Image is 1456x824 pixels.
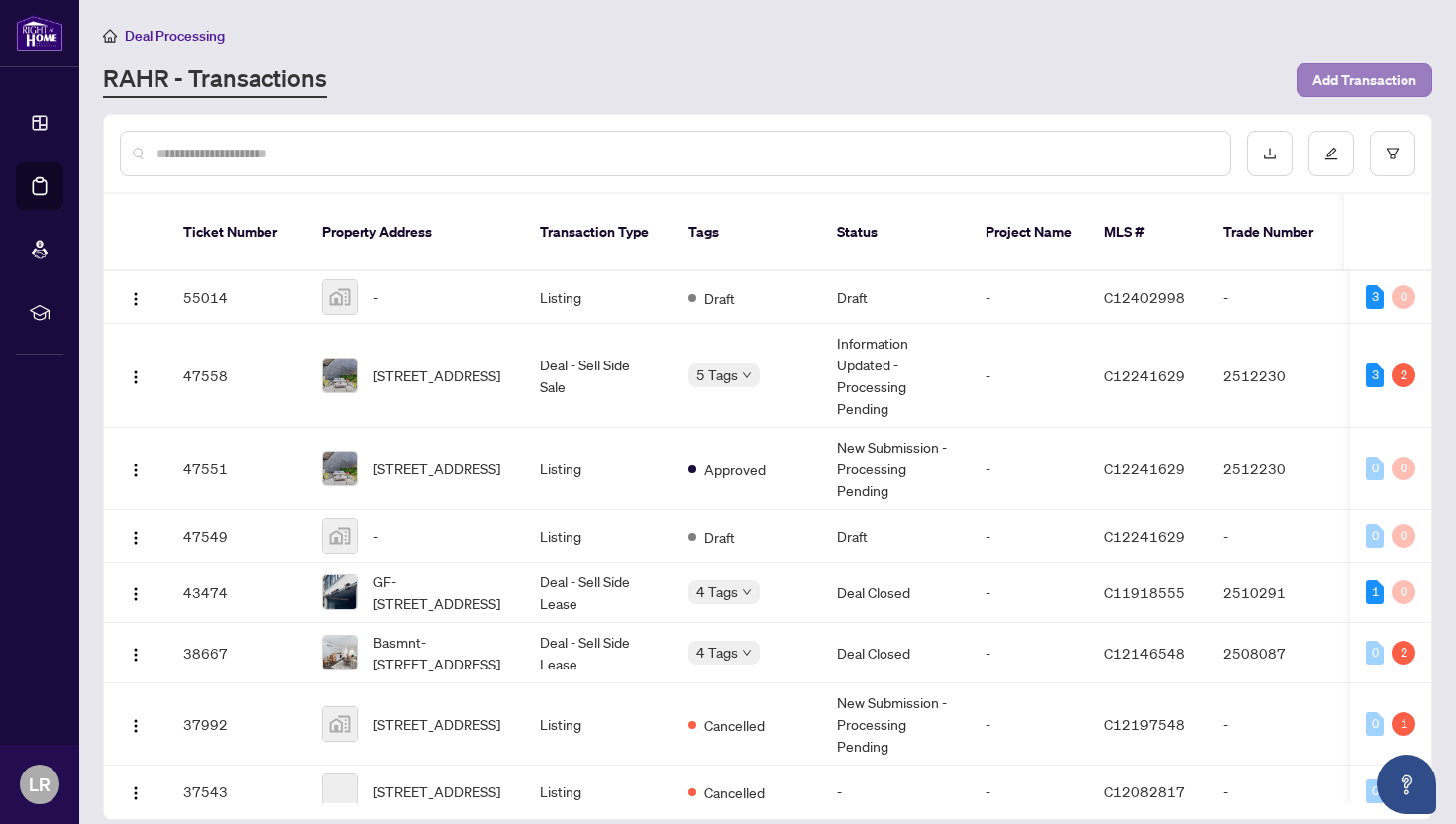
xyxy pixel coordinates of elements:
[696,641,738,664] span: 4 Tags
[323,575,357,609] img: thumbnail-img
[167,563,306,623] td: 43474
[373,713,500,735] span: [STREET_ADDRESS]
[1104,644,1185,662] span: C12146548
[1207,510,1346,563] td: -
[1207,271,1346,324] td: -
[323,280,357,314] img: thumbnail-img
[1104,288,1185,306] span: C12402998
[704,459,766,480] span: Approved
[1366,641,1384,665] div: 0
[524,271,673,324] td: Listing
[1104,583,1185,601] span: C11918555
[821,428,970,510] td: New Submission - Processing Pending
[1104,715,1185,733] span: C12197548
[970,683,1089,766] td: -
[821,623,970,683] td: Deal Closed
[1207,766,1346,818] td: -
[524,563,673,623] td: Deal - Sell Side Lease
[970,324,1089,428] td: -
[1104,460,1185,477] span: C12241629
[1366,712,1384,736] div: 0
[821,563,970,623] td: Deal Closed
[1324,147,1338,160] span: edit
[821,510,970,563] td: Draft
[1366,457,1384,480] div: 0
[524,324,673,428] td: Deal - Sell Side Sale
[120,520,152,552] button: Logo
[323,636,357,669] img: thumbnail-img
[167,623,306,683] td: 38667
[1392,363,1415,387] div: 2
[323,707,357,741] img: thumbnail-img
[970,766,1089,818] td: -
[167,510,306,563] td: 47549
[1392,524,1415,548] div: 0
[120,360,152,391] button: Logo
[1392,641,1415,665] div: 2
[1386,147,1400,160] span: filter
[1207,683,1346,766] td: -
[1366,524,1384,548] div: 0
[120,637,152,669] button: Logo
[120,453,152,484] button: Logo
[16,15,63,51] img: logo
[524,194,673,271] th: Transaction Type
[1247,131,1293,176] button: download
[704,526,735,548] span: Draft
[323,452,357,485] img: thumbnail-img
[128,785,144,801] img: Logo
[1104,366,1185,384] span: C12241629
[167,194,306,271] th: Ticket Number
[373,570,508,614] span: GF-[STREET_ADDRESS]
[128,718,144,734] img: Logo
[1366,580,1384,604] div: 1
[524,623,673,683] td: Deal - Sell Side Lease
[1207,563,1346,623] td: 2510291
[1392,580,1415,604] div: 0
[970,563,1089,623] td: -
[128,463,144,478] img: Logo
[120,281,152,313] button: Logo
[1104,782,1185,800] span: C12082817
[1392,457,1415,480] div: 0
[167,271,306,324] td: 55014
[323,359,357,392] img: thumbnail-img
[1089,194,1207,271] th: MLS #
[970,194,1089,271] th: Project Name
[1366,285,1384,309] div: 3
[970,271,1089,324] td: -
[128,530,144,546] img: Logo
[120,775,152,807] button: Logo
[1207,194,1346,271] th: Trade Number
[673,194,821,271] th: Tags
[821,324,970,428] td: Information Updated - Processing Pending
[29,771,51,798] span: LR
[1392,285,1415,309] div: 0
[704,714,765,736] span: Cancelled
[120,576,152,608] button: Logo
[373,780,500,802] span: [STREET_ADDRESS]
[704,287,735,309] span: Draft
[120,708,152,740] button: Logo
[103,29,117,43] span: home
[128,291,144,307] img: Logo
[524,510,673,563] td: Listing
[742,587,752,597] span: down
[1392,712,1415,736] div: 1
[1312,64,1416,96] span: Add Transaction
[696,363,738,386] span: 5 Tags
[306,194,524,271] th: Property Address
[128,586,144,602] img: Logo
[821,683,970,766] td: New Submission - Processing Pending
[704,781,765,803] span: Cancelled
[696,580,738,603] span: 4 Tags
[1308,131,1354,176] button: edit
[373,525,378,547] span: -
[821,271,970,324] td: Draft
[524,683,673,766] td: Listing
[167,683,306,766] td: 37992
[373,364,500,386] span: [STREET_ADDRESS]
[524,428,673,510] td: Listing
[323,519,357,553] img: thumbnail-img
[128,369,144,385] img: Logo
